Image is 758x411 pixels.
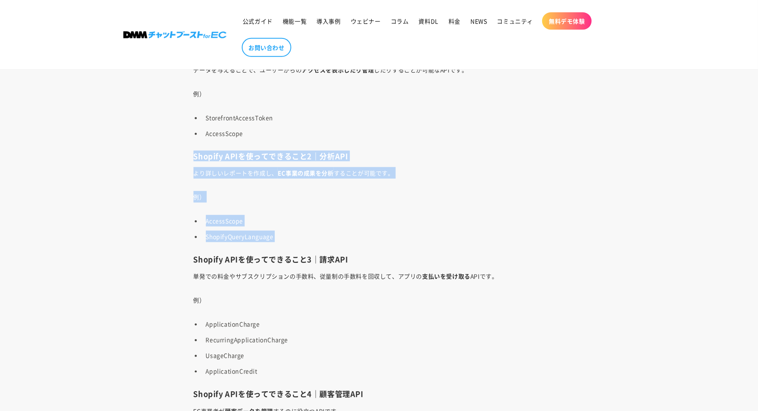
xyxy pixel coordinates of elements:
[278,169,334,177] strong: EC事業の成果を分析
[242,38,291,57] a: お問い合わせ
[194,167,565,179] p: より詳しいレポートを作成し、 することが可能です。
[194,294,565,306] p: 例）
[202,112,565,123] li: StorefrontAccessToken
[194,88,565,99] p: 例）
[316,17,340,25] span: 導入事例
[302,66,374,74] strong: アクセスを表示したり管理
[202,334,565,345] li: RecurringApplicationCharge
[346,12,386,30] a: ウェビナー
[194,151,565,161] h3: Shopify APIを使ってできること2｜分析API
[202,215,565,227] li: AccessScope
[194,255,565,264] h3: Shopify APIを使ってできること3｜請求API
[386,12,414,30] a: コラム
[444,12,465,30] a: 料金
[419,17,439,25] span: 資料DL
[283,17,307,25] span: 機能一覧
[194,389,565,399] h3: Shopify APIを使ってできること4｜顧客管理API
[194,270,565,282] p: 単発での料金やサブスクリプションの手数料、従量制の手数料を回収して、アプリの APIです。
[422,272,470,280] strong: 支払いを受け取る
[312,12,345,30] a: 導入事例
[202,231,565,242] li: ShopifyQueryLanguage
[202,350,565,361] li: UsageCharge
[449,17,460,25] span: 料金
[202,318,565,330] li: ApplicationCharge
[470,17,487,25] span: NEWS
[465,12,492,30] a: NEWS
[414,12,444,30] a: 資料DL
[238,12,278,30] a: 公式ガイド
[391,17,409,25] span: コラム
[123,31,227,38] img: 株式会社DMM Boost
[278,12,312,30] a: 機能一覧
[497,17,534,25] span: コミュニティ
[542,12,592,30] a: 無料デモ体験
[202,128,565,139] li: AccessScope
[243,17,273,25] span: 公式ガイド
[351,17,381,25] span: ウェビナー
[549,17,585,25] span: 無料デモ体験
[492,12,538,30] a: コミュニティ
[202,365,565,377] li: ApplicationCredit
[194,191,565,203] p: 例）
[248,44,285,51] span: お問い合わせ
